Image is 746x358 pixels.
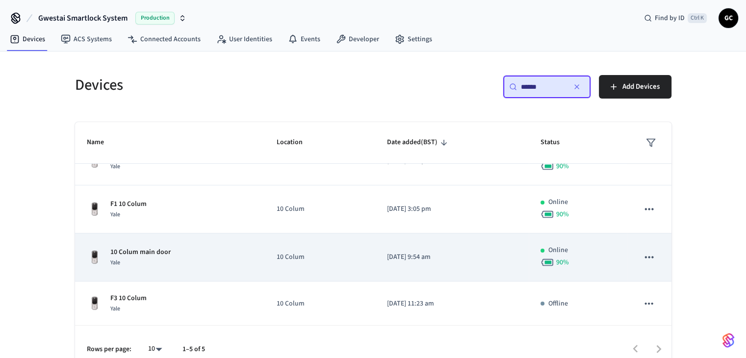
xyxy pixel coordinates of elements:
[87,344,131,355] p: Rows per page:
[720,9,737,27] span: GC
[688,13,707,23] span: Ctrl K
[556,161,569,171] span: 90 %
[182,344,205,355] p: 1–5 of 5
[548,197,568,207] p: Online
[556,257,569,267] span: 90 %
[548,245,568,256] p: Online
[110,162,120,171] span: Yale
[110,199,147,209] p: F1 10 Colum
[540,135,572,150] span: Status
[387,135,450,150] span: Date added(BST)
[387,299,517,309] p: [DATE] 11:23 am
[135,12,175,25] span: Production
[277,135,315,150] span: Location
[53,30,120,48] a: ACS Systems
[75,48,671,326] table: sticky table
[110,305,120,313] span: Yale
[387,252,517,262] p: [DATE] 9:54 am
[208,30,280,48] a: User Identities
[2,30,53,48] a: Devices
[110,293,147,304] p: F3 10 Colum
[280,30,328,48] a: Events
[87,250,103,265] img: Yale Assure Touchscreen Wifi Smart Lock, Satin Nickel, Front
[38,12,128,24] span: Gwestai Smartlock System
[636,9,715,27] div: Find by IDCtrl K
[328,30,387,48] a: Developer
[143,342,167,356] div: 10
[277,204,363,214] p: 10 Colum
[622,80,660,93] span: Add Devices
[75,75,367,95] h5: Devices
[110,210,120,219] span: Yale
[87,202,103,217] img: Yale Assure Touchscreen Wifi Smart Lock, Satin Nickel, Front
[120,30,208,48] a: Connected Accounts
[548,299,568,309] p: Offline
[655,13,685,23] span: Find by ID
[277,299,363,309] p: 10 Colum
[87,135,117,150] span: Name
[387,204,517,214] p: [DATE] 3:05 pm
[87,296,103,311] img: Yale Assure Touchscreen Wifi Smart Lock, Satin Nickel, Front
[599,75,671,99] button: Add Devices
[277,252,363,262] p: 10 Colum
[110,258,120,267] span: Yale
[719,8,738,28] button: GC
[722,332,734,348] img: SeamLogoGradient.69752ec5.svg
[110,247,171,257] p: 10 Colum main door
[387,30,440,48] a: Settings
[556,209,569,219] span: 90 %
